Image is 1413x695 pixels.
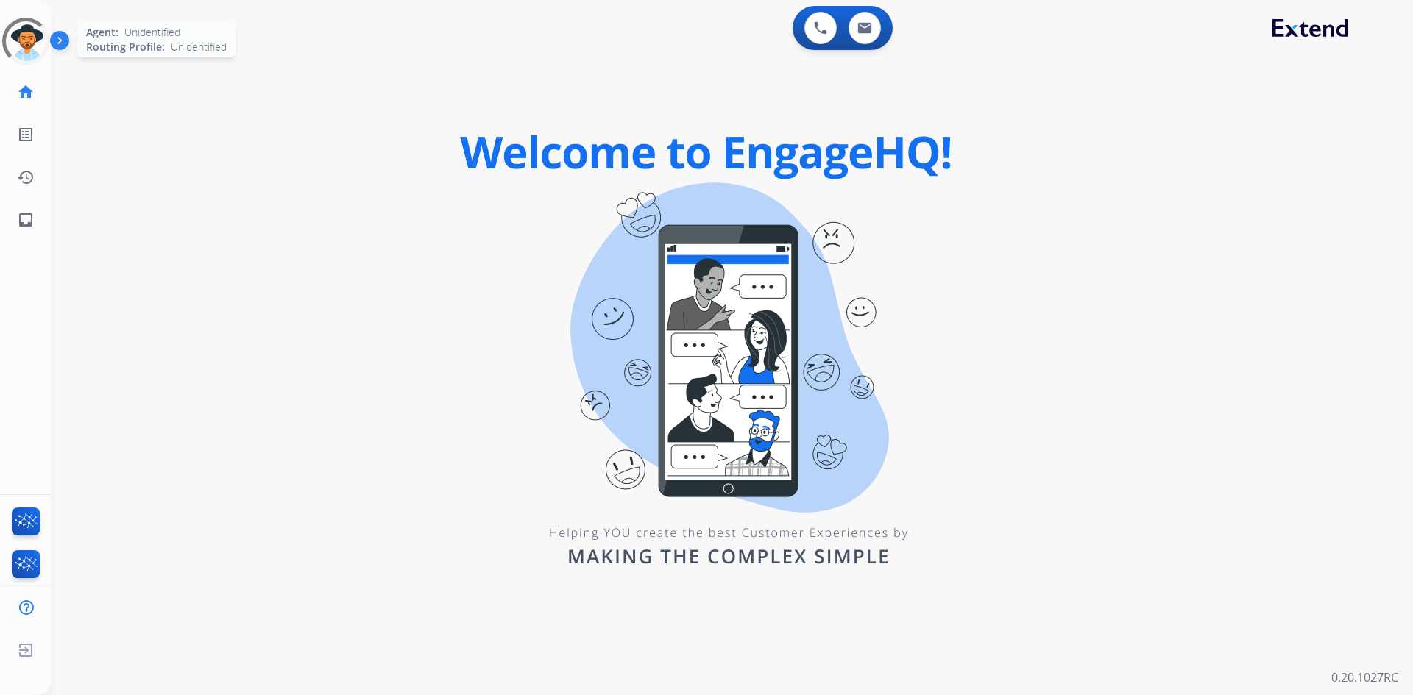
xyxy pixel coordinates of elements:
[17,126,35,143] mat-icon: list_alt
[1331,669,1398,686] p: 0.20.1027RC
[17,168,35,186] mat-icon: history
[17,83,35,101] mat-icon: home
[171,40,227,54] span: Unidentified
[17,211,35,229] mat-icon: inbox
[86,25,118,40] span: Agent:
[86,40,165,54] span: Routing Profile:
[124,25,180,40] span: Unidentified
